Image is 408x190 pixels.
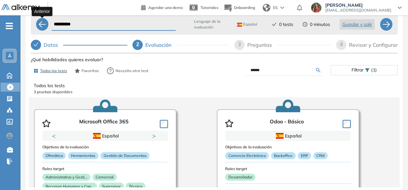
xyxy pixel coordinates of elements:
[93,174,117,181] p: Comercial
[225,152,269,159] p: Comercio Electrónico
[42,152,66,159] p: Ofimática
[100,152,149,159] p: Gestión de Documentos
[310,21,330,28] span: 0 minutos
[237,22,257,27] span: Español
[42,145,168,149] h3: Objetivos de la evaluación
[276,133,284,139] img: ESP
[371,65,377,75] span: (1)
[81,68,99,74] span: Favoritos
[98,141,105,142] button: 1
[270,119,304,128] p: Odoo - Básico
[99,183,124,190] p: Supervisor
[325,8,391,13] span: [EMAIL_ADDRESS][DOMAIN_NAME]
[263,4,270,12] img: world
[72,65,101,76] button: Favoritos
[234,5,255,10] span: Onboarding
[313,152,328,159] p: CRM
[194,19,228,30] span: Lenguaje de la evaluación
[349,40,398,50] div: Revisar y Configurar
[298,152,311,159] p: ERP
[234,40,331,50] div: 3Preguntas
[42,174,90,181] p: Administrativo y Gesti...
[247,40,277,50] div: Preguntas
[148,5,183,10] span: Agendar una demo
[34,8,50,15] p: Anterior
[33,42,38,47] span: check
[34,89,395,95] p: 3 pruebas disponibles
[42,183,97,190] p: Recursos Humanos y Cap...
[200,5,218,10] span: Tutoriales
[65,132,145,139] div: Español
[248,132,328,139] div: Español
[93,133,101,139] img: ESP
[141,3,183,11] a: Agendar una demo
[132,40,229,50] div: 2Evaluación
[279,21,293,28] span: 0 tests
[238,42,241,47] span: 3
[325,3,391,8] span: [PERSON_NAME]
[224,1,255,15] button: Onboarding
[108,141,113,142] button: 2
[271,152,296,159] p: Backoffice
[340,19,375,29] button: Guardar y salir
[136,42,139,47] span: 2
[40,68,67,74] span: Todos los tests
[237,23,242,27] img: ESP
[225,167,351,171] h3: Roles target
[31,40,127,50] div: Datos
[6,25,13,27] i: -
[44,40,63,50] div: Datos
[336,40,398,50] div: 4Revisar y Configurar
[104,64,151,77] button: Necesito otro test
[34,82,395,89] p: Todos los tests
[145,40,176,50] div: Evaluación
[225,174,255,181] p: Desarrollador
[152,133,158,139] button: Next
[340,42,343,47] span: 4
[42,167,168,171] h3: Roles target
[352,65,363,75] span: Filtrar
[126,183,145,190] p: Técnico
[342,21,372,28] span: Guardar y salir
[8,53,11,58] span: Á
[79,119,129,128] p: Microsoft Office 365
[115,68,149,74] span: Necesito otro test
[31,65,70,76] button: Todos los tests
[273,5,278,11] span: ES
[272,22,276,27] span: check
[31,56,103,63] span: ¿Qué habilidades quieres evaluar?
[303,22,307,27] span: clock-circle
[280,6,284,9] img: arrow
[225,145,351,149] h3: Objetivos de la evaluación
[1,4,40,12] img: Logo
[68,152,98,159] p: Herramientas
[52,133,58,139] button: Previous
